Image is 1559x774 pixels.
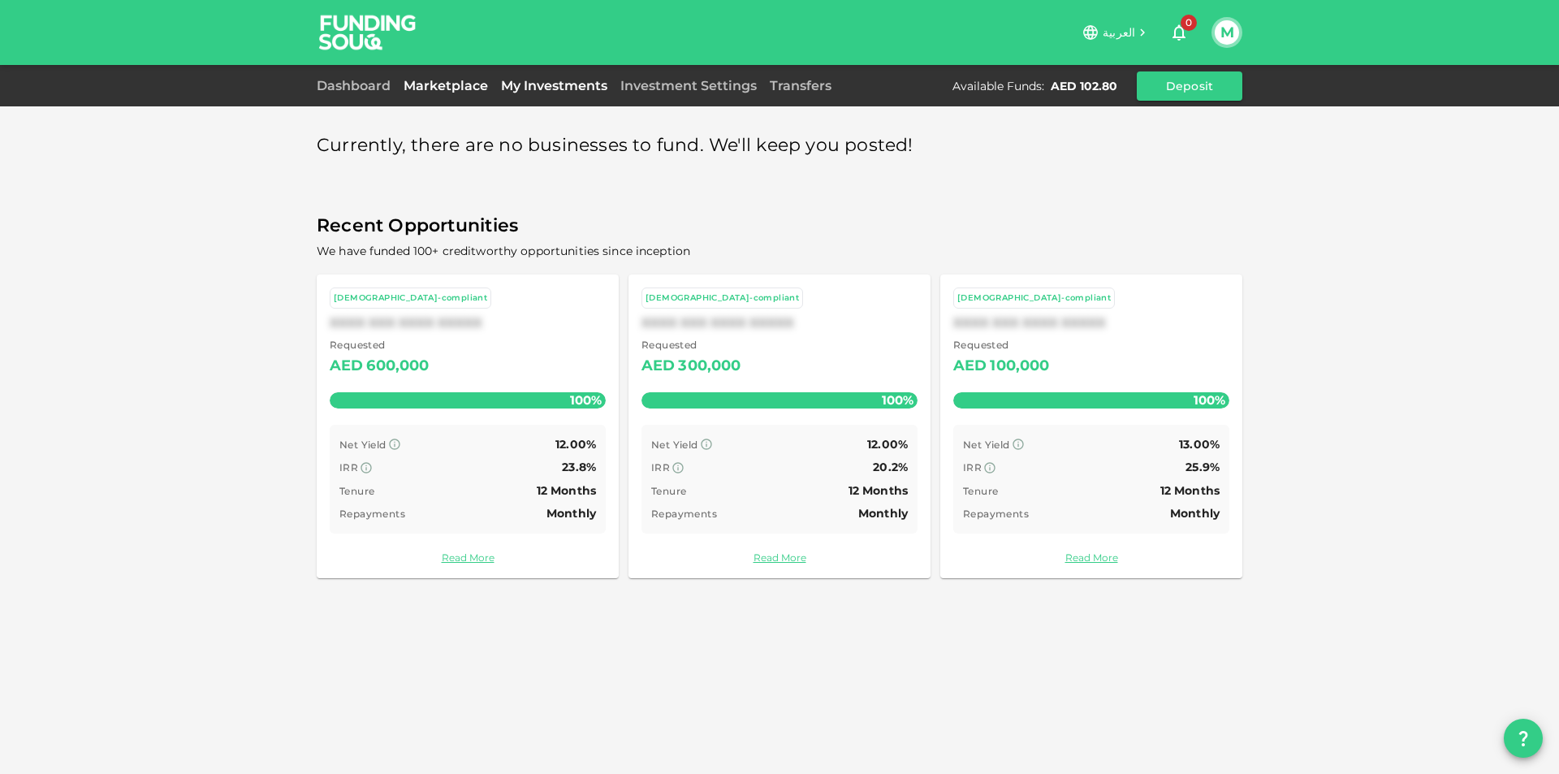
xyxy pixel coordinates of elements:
[566,388,606,412] span: 100%
[963,439,1010,451] span: Net Yield
[990,353,1049,379] div: 100,000
[1051,78,1117,94] div: AED 102.80
[641,353,675,379] div: AED
[1215,20,1239,45] button: M
[555,437,596,452] span: 12.00%
[646,292,799,305] div: [DEMOGRAPHIC_DATA]-compliant
[330,315,606,331] div: XXXX XXX XXXX XXXXX
[1103,25,1135,40] span: العربية
[546,506,596,521] span: Monthly
[940,275,1242,578] a: [DEMOGRAPHIC_DATA]-compliantXXXX XXX XXXX XXXXX Requested AED100,000100% Net Yield 13.00% IRR 25....
[628,275,931,578] a: [DEMOGRAPHIC_DATA]-compliantXXXX XXX XXXX XXXXX Requested AED300,000100% Net Yield 12.00% IRR 20....
[953,337,1050,353] span: Requested
[763,78,838,93] a: Transfers
[330,550,606,565] a: Read More
[330,353,363,379] div: AED
[562,460,596,474] span: 23.8%
[614,78,763,93] a: Investment Settings
[651,461,670,473] span: IRR
[397,78,494,93] a: Marketplace
[339,485,374,497] span: Tenure
[641,550,918,565] a: Read More
[641,315,918,331] div: XXXX XXX XXXX XXXXX
[963,461,982,473] span: IRR
[953,315,1229,331] div: XXXX XXX XXXX XXXXX
[957,292,1111,305] div: [DEMOGRAPHIC_DATA]-compliant
[1137,71,1242,101] button: Deposit
[651,439,698,451] span: Net Yield
[1160,483,1220,498] span: 12 Months
[873,460,908,474] span: 20.2%
[651,508,717,520] span: Repayments
[494,78,614,93] a: My Investments
[339,439,387,451] span: Net Yield
[317,78,397,93] a: Dashboard
[858,506,908,521] span: Monthly
[867,437,908,452] span: 12.00%
[651,485,686,497] span: Tenure
[952,78,1044,94] div: Available Funds :
[330,337,430,353] span: Requested
[537,483,596,498] span: 12 Months
[953,550,1229,565] a: Read More
[953,353,987,379] div: AED
[1181,15,1197,31] span: 0
[849,483,908,498] span: 12 Months
[366,353,429,379] div: 600,000
[678,353,741,379] div: 300,000
[963,508,1029,520] span: Repayments
[339,461,358,473] span: IRR
[339,508,405,520] span: Repayments
[1504,719,1543,758] button: question
[317,210,1242,242] span: Recent Opportunities
[1190,388,1229,412] span: 100%
[1163,16,1195,49] button: 0
[334,292,487,305] div: [DEMOGRAPHIC_DATA]-compliant
[963,485,998,497] span: Tenure
[1170,506,1220,521] span: Monthly
[317,275,619,578] a: [DEMOGRAPHIC_DATA]-compliantXXXX XXX XXXX XXXXX Requested AED600,000100% Net Yield 12.00% IRR 23....
[317,244,690,258] span: We have funded 100+ creditworthy opportunities since inception
[1179,437,1220,452] span: 13.00%
[878,388,918,412] span: 100%
[1185,460,1220,474] span: 25.9%
[641,337,741,353] span: Requested
[317,130,913,162] span: Currently, there are no businesses to fund. We'll keep you posted!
